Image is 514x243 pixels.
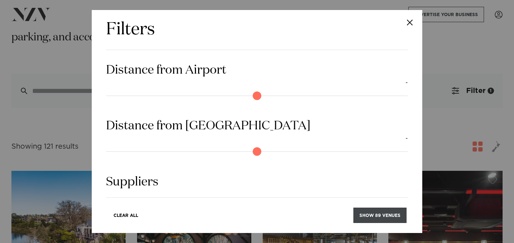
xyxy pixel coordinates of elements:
[397,10,422,35] button: Close
[405,78,408,87] output: -
[106,118,408,134] h3: Distance from [GEOGRAPHIC_DATA]
[405,134,408,143] output: -
[106,62,408,78] h3: Distance from Airport
[107,208,144,223] button: Clear All
[106,174,408,190] h3: Suppliers
[353,208,407,223] button: Show 89 venues
[106,19,155,41] h2: Filters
